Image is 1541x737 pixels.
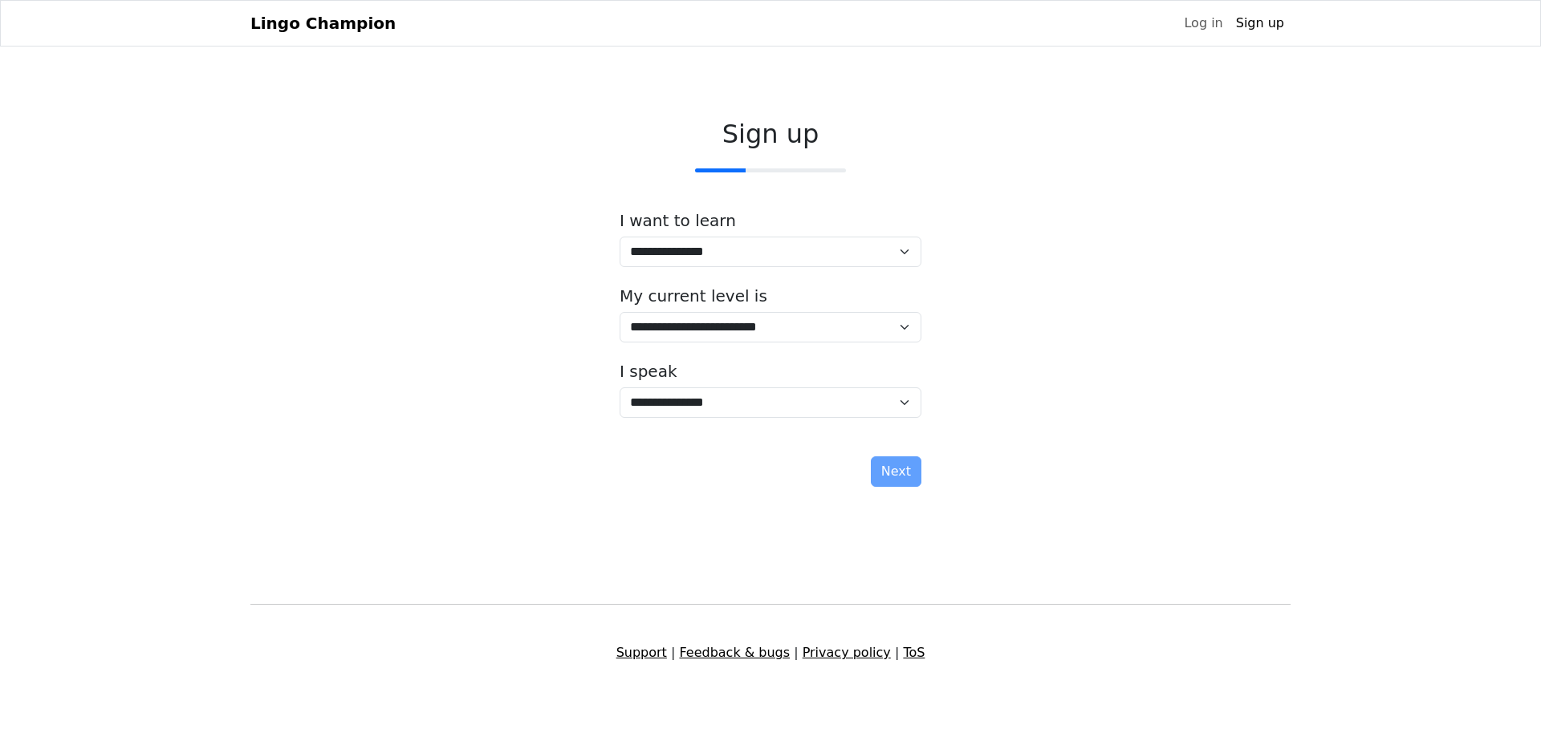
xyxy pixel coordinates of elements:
h2: Sign up [620,119,921,149]
a: Lingo Champion [250,7,396,39]
a: Privacy policy [803,645,891,660]
label: I want to learn [620,211,736,230]
label: I speak [620,362,677,381]
a: Log in [1177,7,1229,39]
a: ToS [903,645,925,660]
a: Feedback & bugs [679,645,790,660]
a: Sign up [1230,7,1291,39]
div: | | | [241,643,1300,662]
label: My current level is [620,286,767,306]
a: Support [616,645,667,660]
